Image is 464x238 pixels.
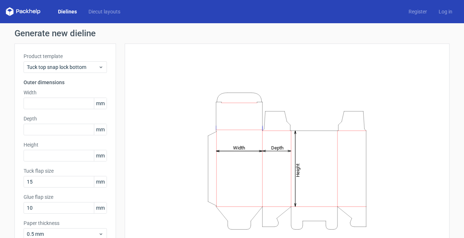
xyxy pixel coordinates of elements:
label: Glue flap size [24,193,107,201]
a: Dielines [52,8,83,15]
span: mm [94,98,107,109]
a: Log in [433,8,458,15]
label: Product template [24,53,107,60]
span: mm [94,150,107,161]
label: Height [24,141,107,148]
a: Diecut layouts [83,8,126,15]
label: Tuck flap size [24,167,107,175]
span: mm [94,124,107,135]
h3: Outer dimensions [24,79,107,86]
span: mm [94,202,107,213]
h1: Generate new dieline [14,29,449,38]
label: Width [24,89,107,96]
label: Paper thickness [24,219,107,227]
span: 0.5 mm [27,230,98,238]
a: Register [403,8,433,15]
span: Tuck top snap lock bottom [27,63,98,71]
span: mm [94,176,107,187]
tspan: Height [295,163,301,177]
tspan: Depth [271,145,283,150]
label: Depth [24,115,107,122]
tspan: Width [233,145,245,150]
